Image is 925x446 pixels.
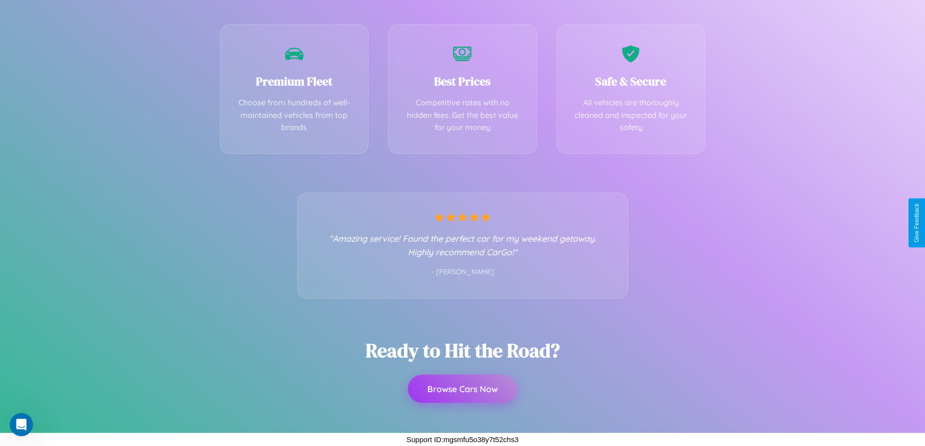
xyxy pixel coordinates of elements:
[317,231,608,259] p: "Amazing service! Found the perfect car for my weekend getaway. Highly recommend CarGo!"
[408,375,517,403] button: Browse Cars Now
[403,97,522,134] p: Competitive rates with no hidden fees. Get the best value for your money
[366,337,560,363] h2: Ready to Hit the Road?
[317,266,608,279] p: - [PERSON_NAME]
[235,73,354,89] h3: Premium Fleet
[572,73,690,89] h3: Safe & Secure
[403,73,522,89] h3: Best Prices
[406,433,519,446] p: Support ID: mgsmfu5o38y7t52chs3
[572,97,690,134] p: All vehicles are thoroughly cleaned and inspected for your safety
[235,97,354,134] p: Choose from hundreds of well-maintained vehicles from top brands
[913,203,920,243] div: Give Feedback
[10,413,33,436] iframe: Intercom live chat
